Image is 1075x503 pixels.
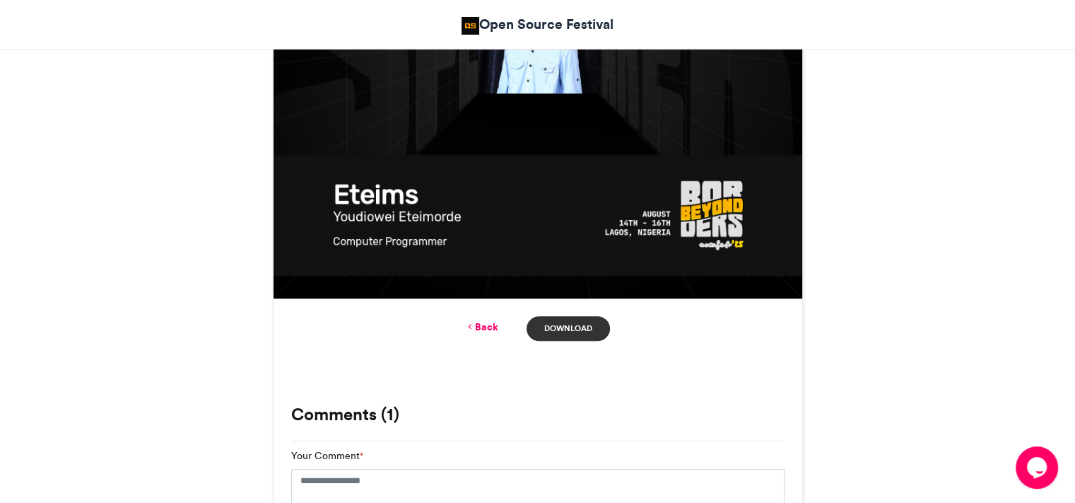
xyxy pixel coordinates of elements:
img: Open Source Community Africa [462,17,479,35]
iframe: chat widget [1016,446,1061,489]
label: Your Comment [291,449,363,463]
a: Back [465,320,498,335]
h3: Comments (1) [291,406,785,423]
a: Open Source Festival [462,14,613,35]
a: Download [527,316,609,341]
